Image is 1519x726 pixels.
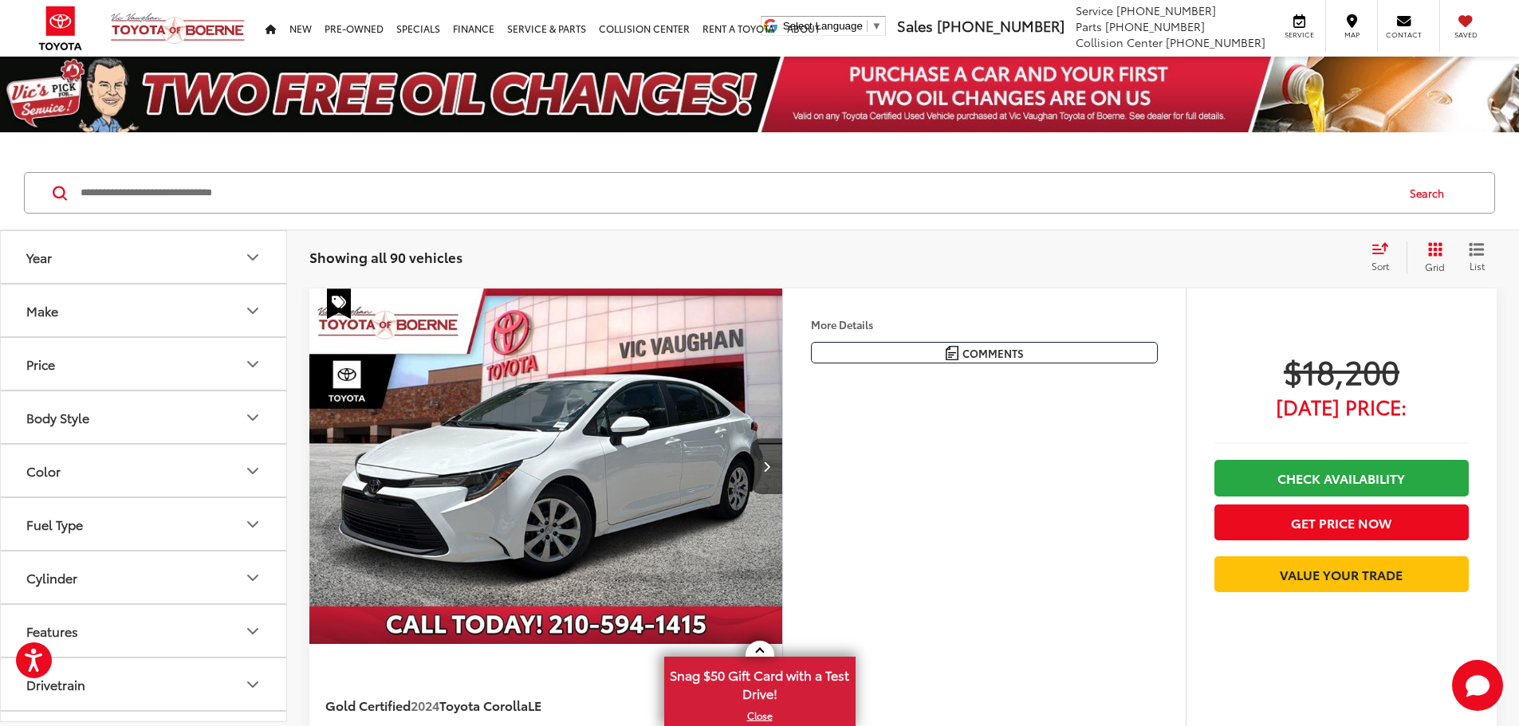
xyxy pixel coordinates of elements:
button: Comments [811,342,1158,363]
a: Gold Certified2024Toyota CorollaLE [325,697,711,714]
div: Make [243,301,262,320]
span: Comments [962,346,1024,361]
button: Grid View [1407,241,1457,273]
span: Saved [1448,29,1483,40]
button: Search [1395,173,1467,213]
span: Showing all 90 vehicles [309,247,462,266]
img: 2024 Toyota Corolla LE [309,288,784,645]
div: Price [243,355,262,374]
span: Contact [1386,29,1422,40]
div: 2024 Toyota Corolla LE 0 [309,288,784,644]
span: [PHONE_NUMBER] [937,15,1064,36]
div: Cylinder [243,568,262,587]
span: [PHONE_NUMBER] [1105,18,1205,34]
button: PricePrice [1,338,288,390]
div: Features [243,622,262,641]
button: FeaturesFeatures [1,605,288,657]
div: Fuel Type [26,516,83,532]
span: 2024 [411,696,439,714]
div: Body Style [26,410,89,425]
a: Value Your Trade [1214,556,1469,592]
div: Year [26,249,52,265]
div: Year [243,248,262,267]
h4: More Details [811,319,1158,330]
span: Sort [1371,259,1389,273]
button: Body StyleBody Style [1,391,288,443]
a: Select Language​ [783,20,882,32]
div: Drivetrain [243,675,262,694]
span: Map [1334,29,1369,40]
button: MakeMake [1,285,288,336]
img: Comments [946,346,958,359]
button: Toggle Chat Window [1452,660,1503,711]
span: Select Language [783,20,863,32]
button: Get Price Now [1214,504,1469,540]
img: Vic Vaughan Toyota of Boerne [110,12,246,45]
a: Check Availability [1214,460,1469,496]
button: CylinderCylinder [1,551,288,603]
button: Select sort value [1364,241,1407,273]
span: List [1469,259,1485,273]
div: Color [243,461,262,481]
button: ColorColor [1,445,288,496]
div: Price [26,356,55,371]
span: Parts [1076,18,1102,34]
span: LE [528,696,541,714]
div: Drivetrain [26,677,85,692]
span: [PHONE_NUMBER] [1166,34,1265,50]
span: Service [1076,2,1113,18]
span: ▼ [872,20,882,32]
span: Collision Center [1076,34,1163,50]
a: 2024 Toyota Corolla LE2024 Toyota Corolla LE2024 Toyota Corolla LE2024 Toyota Corolla LE [309,288,784,644]
button: DrivetrainDrivetrain [1,658,288,710]
svg: Start Chat [1452,660,1503,711]
div: Color [26,463,61,478]
span: [PHONE_NUMBER] [1116,2,1216,18]
span: $18,200 [1214,351,1469,390]
button: YearYear [1,231,288,283]
button: List View [1457,241,1497,273]
span: Service [1281,29,1317,40]
span: Gold Certified [325,696,411,714]
div: Features [26,623,78,638]
span: Snag $50 Gift Card with a Test Drive! [666,658,854,707]
span: Grid [1425,260,1445,273]
div: Make [26,303,58,318]
button: Next image [750,438,782,494]
input: Search by Make, Model, or Keyword [79,174,1395,212]
div: Body Style [243,408,262,427]
span: Toyota Corolla [439,696,528,714]
div: Fuel Type [243,515,262,534]
span: Special [327,288,351,319]
span: Sales [897,15,933,36]
div: Cylinder [26,570,77,585]
button: Fuel TypeFuel Type [1,498,288,550]
span: [DATE] Price: [1214,398,1469,414]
